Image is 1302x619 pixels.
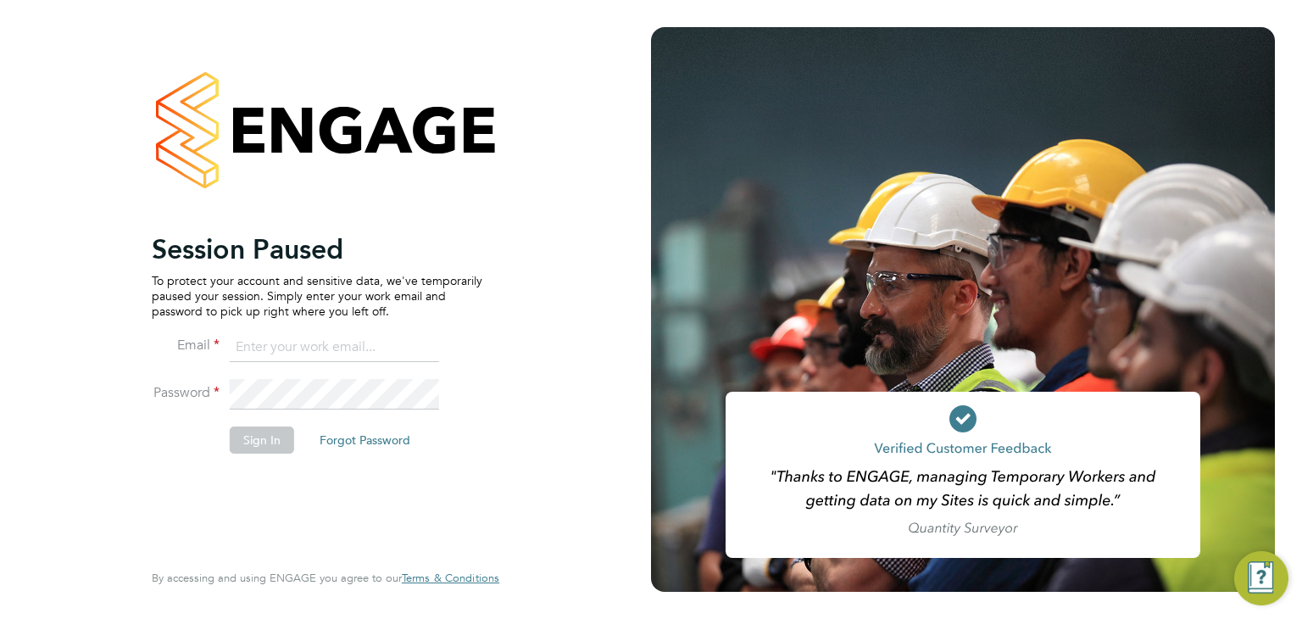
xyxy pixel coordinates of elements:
label: Password [152,384,220,402]
input: Enter your work email... [230,332,439,363]
a: Terms & Conditions [402,572,499,585]
h2: Session Paused [152,232,482,266]
label: Email [152,337,220,354]
span: Terms & Conditions [402,571,499,585]
button: Sign In [230,427,294,454]
button: Forgot Password [306,427,424,454]
span: By accessing and using ENGAGE you agree to our [152,571,499,585]
p: To protect your account and sensitive data, we've temporarily paused your session. Simply enter y... [152,273,482,320]
button: Engage Resource Center [1234,551,1288,605]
